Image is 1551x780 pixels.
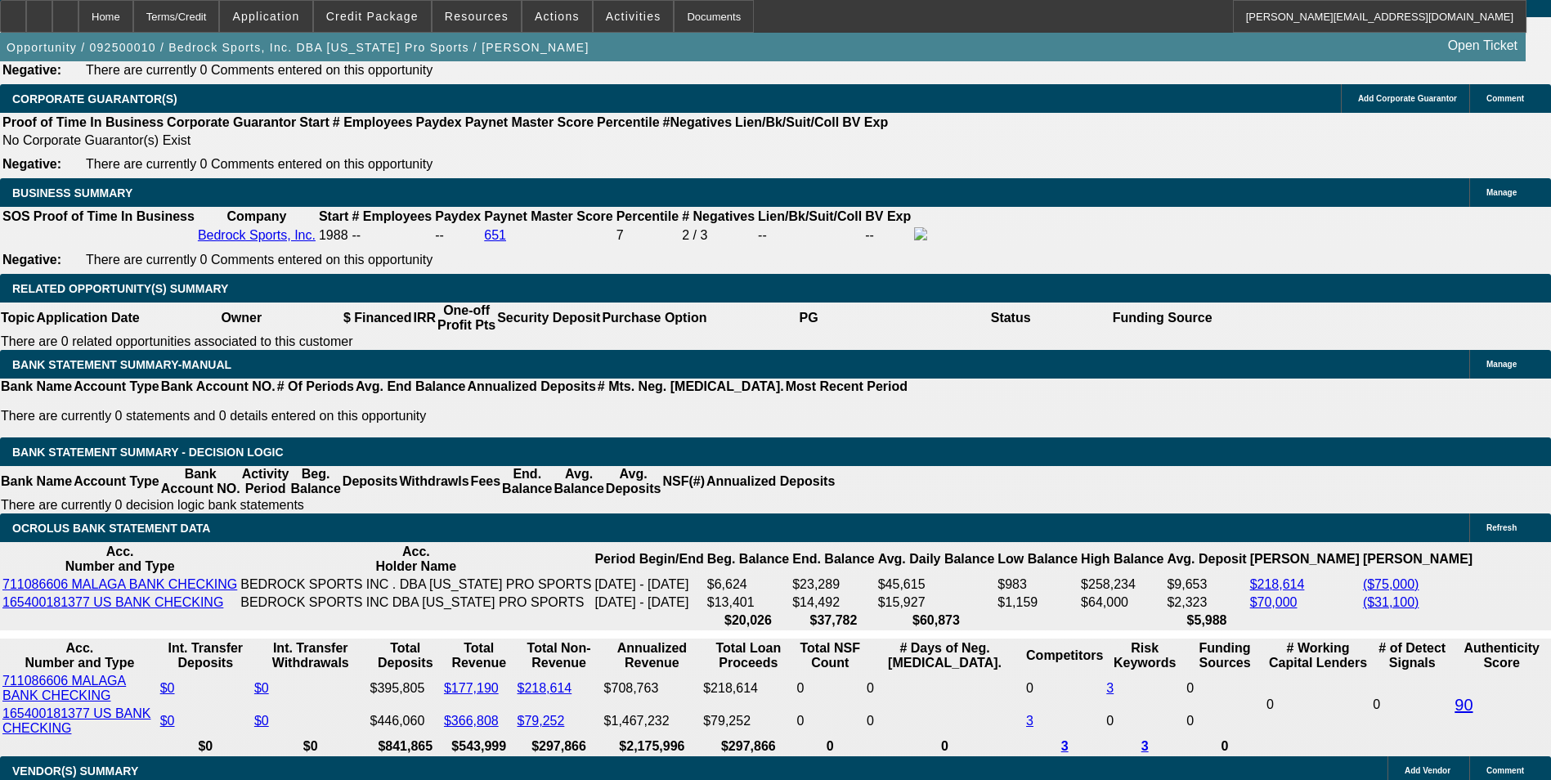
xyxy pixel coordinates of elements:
[706,612,790,629] th: $20,026
[12,186,132,199] span: BUSINESS SUMMARY
[289,466,341,497] th: Beg. Balance
[2,674,126,702] a: 711086606 MALAGA BANK CHECKING
[465,115,594,129] b: Paynet Master Score
[1372,673,1452,737] td: 0
[12,446,284,459] span: Bank Statement Summary - Decision Logic
[1025,673,1104,704] td: 0
[1112,303,1213,334] th: Funding Source
[232,10,299,23] span: Application
[141,303,343,334] th: Owner
[594,576,704,593] td: [DATE] - [DATE]
[352,209,432,223] b: # Employees
[1362,544,1473,575] th: [PERSON_NAME]
[1250,577,1305,591] a: $218,614
[1372,640,1452,671] th: # of Detect Signals
[796,640,864,671] th: Sum of the Total NSF Count and Total Overdraft Fee Count from Ocrolus
[470,466,501,497] th: Fees
[663,115,733,129] b: #Negatives
[553,466,604,497] th: Avg. Balance
[796,673,864,704] td: 0
[342,466,399,497] th: Deposits
[682,209,755,223] b: # Negatives
[73,379,160,395] th: Account Type
[433,1,521,32] button: Resources
[997,594,1078,611] td: $1,159
[443,738,515,755] th: $543,999
[791,576,875,593] td: $23,289
[796,738,864,755] th: 0
[437,303,496,334] th: One-off Profit Pts
[86,157,433,171] span: There are currently 0 Comments entered on this opportunity
[484,228,506,242] a: 651
[12,764,138,778] span: VENDOR(S) SUMMARY
[198,228,316,242] a: Bedrock Sports, Inc.
[661,466,706,497] th: NSF(#)
[864,226,912,244] td: --
[1266,697,1274,711] span: 0
[33,208,195,225] th: Proof of Time In Business
[594,544,704,575] th: Period Begin/End
[2,577,237,591] a: 711086606 MALAGA BANK CHECKING
[597,115,659,129] b: Percentile
[603,640,702,671] th: Annualized Revenue
[435,209,481,223] b: Paydex
[12,282,228,295] span: RELATED OPPORTUNITY(S) SUMMARY
[1105,640,1184,671] th: Risk Keywords
[299,115,329,129] b: Start
[253,738,368,755] th: $0
[445,10,509,23] span: Resources
[1363,577,1419,591] a: ($75,000)
[412,303,437,334] th: IRR
[2,157,61,171] b: Negative:
[2,544,238,575] th: Acc. Number and Type
[254,714,269,728] a: $0
[444,681,499,695] a: $177,190
[1166,612,1247,629] th: $5,988
[1186,640,1264,671] th: Funding Sources
[791,594,875,611] td: $14,492
[2,114,164,131] th: Proof of Time In Business
[1166,594,1247,611] td: $2,323
[86,63,433,77] span: There are currently 0 Comments entered on this opportunity
[1486,523,1517,532] span: Refresh
[1249,544,1360,575] th: [PERSON_NAME]
[220,1,312,32] button: Application
[343,303,413,334] th: $ Financed
[319,209,348,223] b: Start
[443,640,515,671] th: Total Revenue
[1441,32,1524,60] a: Open Ticket
[241,466,290,497] th: Activity Period
[518,681,572,695] a: $218,614
[355,379,467,395] th: Avg. End Balance
[535,10,580,23] span: Actions
[517,640,602,671] th: Total Non-Revenue
[706,466,836,497] th: Annualized Deposits
[842,115,888,129] b: BV Exp
[1141,739,1149,753] a: 3
[1080,576,1164,593] td: $258,234
[444,714,499,728] a: $366,808
[594,594,704,611] td: [DATE] - [DATE]
[616,209,679,223] b: Percentile
[866,640,1024,671] th: # Days of Neg. [MEDICAL_DATA].
[606,10,661,23] span: Activities
[758,209,862,223] b: Lien/Bk/Suit/Coll
[2,640,158,671] th: Acc. Number and Type
[314,1,431,32] button: Credit Package
[370,738,442,755] th: $841,865
[1025,640,1104,671] th: Competitors
[1026,714,1033,728] a: 3
[796,706,864,737] td: 0
[333,115,413,129] b: # Employees
[370,640,442,671] th: Total Deposits
[1266,640,1370,671] th: # Working Capital Lenders
[702,706,794,737] td: $79,252
[2,132,895,149] td: No Corporate Guarantor(s) Exist
[370,706,442,737] td: $446,060
[1105,706,1184,737] td: 0
[240,576,592,593] td: BEDROCK SPORTS INC . DBA [US_STATE] PRO SPORTS
[707,303,909,334] th: PG
[2,595,223,609] a: 165400181377 US BANK CHECKING
[86,253,433,267] span: There are currently 0 Comments entered on this opportunity
[706,544,790,575] th: Beg. Balance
